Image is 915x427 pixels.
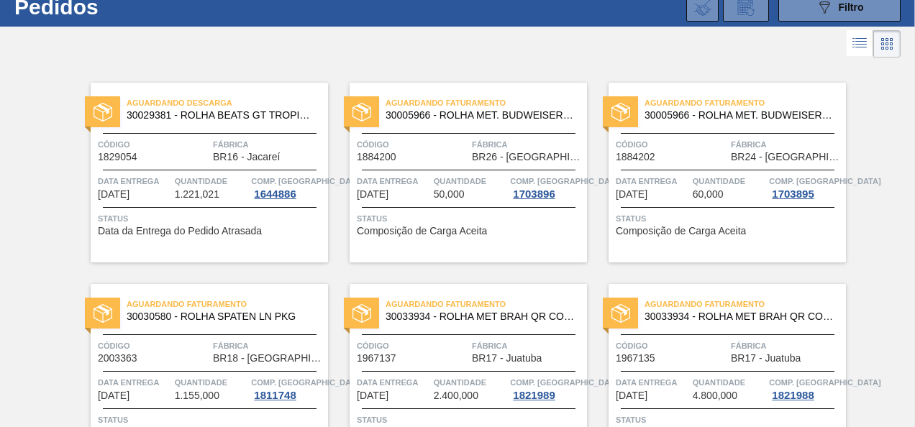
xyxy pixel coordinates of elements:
[510,174,583,200] a: Comp. [GEOGRAPHIC_DATA]1703896
[386,110,575,121] span: 30005966 - ROLHA MET. BUDWEISER CDL 0,21 CX 10,5MIL
[213,353,324,364] span: BR18 - Pernambuco
[434,375,507,390] span: Quantidade
[127,297,328,311] span: Aguardando Faturamento
[98,152,137,162] span: 1829054
[731,152,842,162] span: BR24 - Ponta Grossa
[98,390,129,401] span: 15/08/2025
[472,137,583,152] span: Fábrica
[434,174,507,188] span: Quantidade
[434,189,465,200] span: 50,000
[693,390,737,401] span: 4.800,000
[873,30,901,58] div: Visão em Cards
[127,110,317,121] span: 30029381 - ROLHA BEATS GT TROPICAL 269ML
[693,375,766,390] span: Quantidade
[127,96,328,110] span: Aguardando Descarga
[645,311,834,322] span: 30033934 - ROLHA MET BRAH QR CODE 021CX105
[98,174,171,188] span: Data entrega
[693,174,766,188] span: Quantidade
[357,211,583,226] span: Status
[98,375,171,390] span: Data entrega
[731,137,842,152] span: Fábrica
[769,174,880,188] span: Comp. Carga
[510,188,557,200] div: 1703896
[357,375,430,390] span: Data entrega
[352,103,371,121] img: status
[769,174,842,200] a: Comp. [GEOGRAPHIC_DATA]1703895
[357,174,430,188] span: Data entrega
[357,413,583,427] span: Status
[127,311,317,322] span: 30030580 - ROLHA SPATEN LN PKG
[251,375,363,390] span: Comp. Carga
[175,189,219,200] span: 1.221,021
[616,189,647,200] span: 22/03/2025
[175,390,219,401] span: 1.155,000
[510,375,622,390] span: Comp. Carga
[645,96,846,110] span: Aguardando Faturamento
[769,375,842,401] a: Comp. [GEOGRAPHIC_DATA]1821988
[69,83,328,262] a: statusAguardando Descarga30029381 - ROLHA BEATS GT TROPICAL 269MLCódigo1829054FábricaBR16 - Jacar...
[616,353,655,364] span: 1967135
[731,353,801,364] span: BR17 - Juatuba
[386,96,587,110] span: Aguardando Faturamento
[98,353,137,364] span: 2003363
[472,152,583,162] span: BR26 - Uberlândia
[386,311,575,322] span: 30033934 - ROLHA MET BRAH QR CODE 021CX105
[731,339,842,353] span: Fábrica
[251,174,324,200] a: Comp. [GEOGRAPHIC_DATA]1644886
[357,339,468,353] span: Código
[769,390,816,401] div: 1821988
[98,413,324,427] span: Status
[98,226,262,237] span: Data da Entrega do Pedido Atrasada
[213,152,280,162] span: BR16 - Jacareí
[352,304,371,323] img: status
[357,226,487,237] span: Composição de Carga Aceita
[357,137,468,152] span: Código
[616,413,842,427] span: Status
[693,189,724,200] span: 60,000
[616,137,727,152] span: Código
[616,226,746,237] span: Composição de Carga Aceita
[510,174,622,188] span: Comp. Carga
[94,304,112,323] img: status
[616,174,689,188] span: Data entrega
[251,188,299,200] div: 1644886
[175,375,248,390] span: Quantidade
[251,375,324,401] a: Comp. [GEOGRAPHIC_DATA]1811748
[645,110,834,121] span: 30005966 - ROLHA MET. BUDWEISER CDL 0,21 CX 10,5MIL
[98,339,209,353] span: Código
[357,189,388,200] span: 22/03/2025
[645,297,846,311] span: Aguardando Faturamento
[357,390,388,401] span: 01/09/2025
[587,83,846,262] a: statusAguardando Faturamento30005966 - ROLHA MET. BUDWEISER CDL 0,21 CX 10,5MILCódigo1884202Fábri...
[616,375,689,390] span: Data entrega
[769,188,816,200] div: 1703895
[175,174,248,188] span: Quantidade
[847,30,873,58] div: Visão em Lista
[510,375,583,401] a: Comp. [GEOGRAPHIC_DATA]1821989
[769,375,880,390] span: Comp. Carga
[357,353,396,364] span: 1967137
[611,304,630,323] img: status
[472,353,542,364] span: BR17 - Juatuba
[94,103,112,121] img: status
[839,1,864,13] span: Filtro
[357,152,396,162] span: 1884200
[386,297,587,311] span: Aguardando Faturamento
[251,174,363,188] span: Comp. Carga
[328,83,587,262] a: statusAguardando Faturamento30005966 - ROLHA MET. BUDWEISER CDL 0,21 CX 10,5MILCódigo1884200Fábri...
[510,390,557,401] div: 1821989
[213,137,324,152] span: Fábrica
[98,211,324,226] span: Status
[472,339,583,353] span: Fábrica
[213,339,324,353] span: Fábrica
[616,152,655,162] span: 1884202
[434,390,478,401] span: 2.400,000
[616,390,647,401] span: 01/09/2025
[98,137,209,152] span: Código
[611,103,630,121] img: status
[98,189,129,200] span: 04/02/2025
[616,339,727,353] span: Código
[251,390,299,401] div: 1811748
[616,211,842,226] span: Status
